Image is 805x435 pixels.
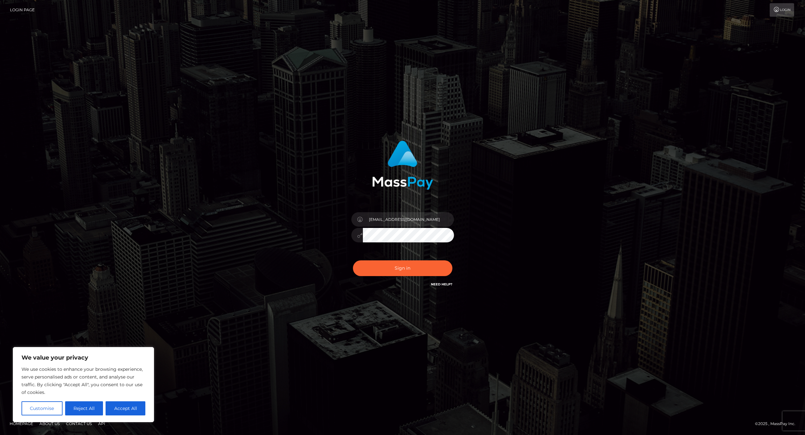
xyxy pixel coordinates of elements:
[106,401,145,415] button: Accept All
[21,354,145,361] p: We value your privacy
[65,401,103,415] button: Reject All
[431,282,452,286] a: Need Help?
[21,365,145,396] p: We use cookies to enhance your browsing experience, serve personalised ads or content, and analys...
[10,3,35,17] a: Login Page
[363,212,454,227] input: Username...
[353,260,452,276] button: Sign in
[37,419,62,429] a: About Us
[7,419,36,429] a: Homepage
[770,3,794,17] a: Login
[13,347,154,422] div: We value your privacy
[64,419,94,429] a: Contact Us
[96,419,108,429] a: API
[372,141,433,190] img: MassPay Login
[755,420,800,427] div: © 2025 , MassPay Inc.
[21,401,63,415] button: Customise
